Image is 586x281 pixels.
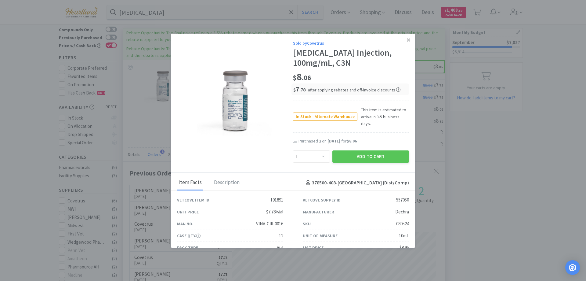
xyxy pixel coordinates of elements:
[293,113,357,120] span: In Stock - Alternate Warehouse
[212,175,241,190] div: Description
[303,179,409,187] h4: 378500-408 - [GEOGRAPHIC_DATA] (Dist/Comp)
[293,40,409,46] div: Sold by Covetrus
[332,150,409,163] button: Add to Cart
[396,220,409,227] div: 080524
[303,197,341,203] div: Vetcove Supply ID
[277,244,283,251] div: Vial
[302,73,311,82] span: . 06
[293,87,296,93] span: $
[303,220,311,227] div: SKU
[303,209,334,215] div: Manufacturer
[400,244,409,251] div: $8.95
[395,208,409,216] div: Dechra
[177,244,198,251] div: Pack Type
[357,106,409,127] span: This item is estimated to arrive in 3-5 business days.
[279,232,283,239] div: 12
[327,138,340,144] span: [DATE]
[303,244,324,251] div: List Price
[396,196,409,204] div: 557050
[177,197,209,203] div: Vetcove Item ID
[303,232,338,239] div: Unit of Measure
[293,71,311,83] span: 8
[319,138,321,144] span: 2
[299,87,306,93] span: . 78
[293,48,409,68] div: [MEDICAL_DATA] Injection, 100mg/mL, C3N
[266,208,283,216] div: $7.78/vial
[256,220,283,227] div: VINV-CIII-0016
[270,196,283,204] div: 191891
[177,209,199,215] div: Unit Price
[177,232,201,239] div: Case Qty.
[177,175,203,190] div: Item Facts
[399,232,409,239] div: 10mL
[308,87,400,93] span: after applying rebates and off-invoice discounts
[293,85,306,93] span: 7
[177,220,194,227] div: Man No.
[293,73,297,82] span: $
[197,61,273,141] img: 4c9b99e1288f46bd82756b3265f7e5bd_557050.png
[565,260,580,275] div: Open Intercom Messenger
[347,138,357,144] span: $8.06
[298,138,409,144] div: Purchased on for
